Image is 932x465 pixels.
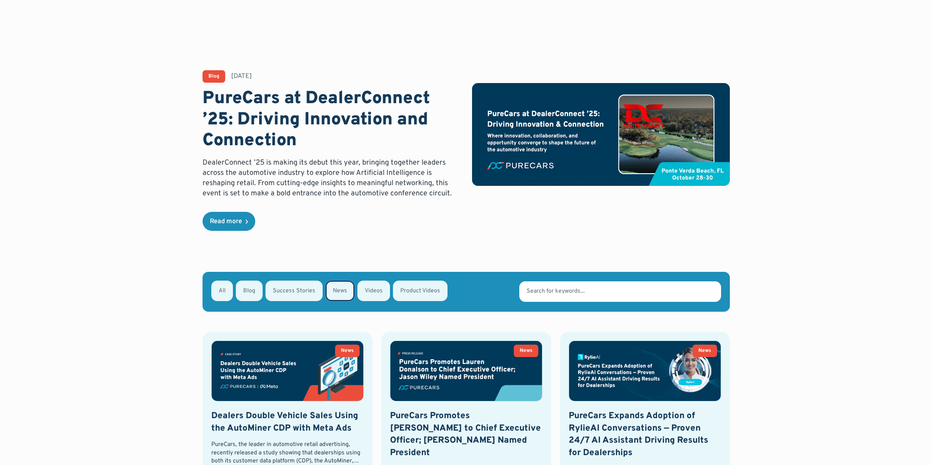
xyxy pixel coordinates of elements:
p: DealerConnect ’25 is making its debut this year, bringing together leaders across the automotive ... [203,158,460,199]
input: Search for keywords... [519,281,721,302]
div: Blog [208,74,219,79]
div: [DATE] [231,72,252,81]
form: Email Form [203,272,730,312]
h2: PureCars Promotes [PERSON_NAME] to Chief Executive Officer; [PERSON_NAME] Named President [390,410,542,459]
h2: Dealers Double Vehicle Sales Using the AutoMiner CDP with Meta Ads [211,410,364,435]
div: PureCars, the leader in automotive retail advertising, recently released a study showing that dea... [211,440,364,465]
h1: PureCars at DealerConnect ’25: Driving Innovation and Connection [203,89,460,152]
h2: PureCars Expands Adoption of RylieAI Conversations — Proven 24/7 AI Assistant Driving Results for... [569,410,721,459]
a: Read more [203,212,255,231]
div: News [520,348,532,353]
div: Read more [210,218,242,225]
div: News [341,348,354,353]
div: News [698,348,711,353]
